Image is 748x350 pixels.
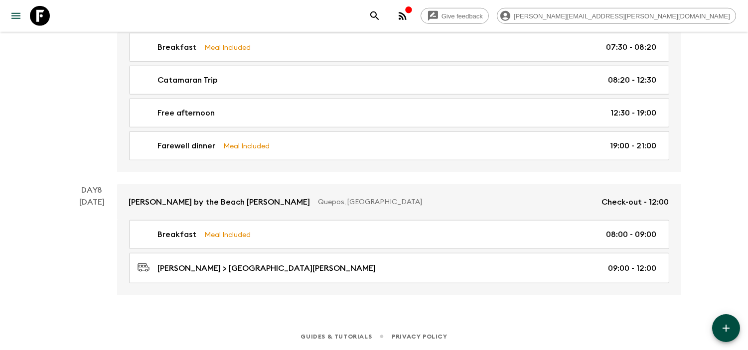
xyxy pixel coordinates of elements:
[608,74,657,86] p: 08:20 - 12:30
[158,262,376,274] p: [PERSON_NAME] > [GEOGRAPHIC_DATA][PERSON_NAME]
[6,6,26,26] button: menu
[508,12,736,20] span: [PERSON_NAME][EMAIL_ADDRESS][PERSON_NAME][DOMAIN_NAME]
[129,131,669,160] a: Farewell dinnerMeal Included19:00 - 21:00
[79,196,105,295] div: [DATE]
[610,140,657,152] p: 19:00 - 21:00
[365,6,385,26] button: search adventures
[602,196,669,208] p: Check-out - 12:00
[611,107,657,119] p: 12:30 - 19:00
[436,12,488,20] span: Give feedback
[79,9,105,172] div: [DATE]
[392,331,447,342] a: Privacy Policy
[158,229,197,240] p: Breakfast
[158,140,216,152] p: Farewell dinner
[67,184,117,196] p: Day 8
[158,107,215,119] p: Free afternoon
[205,229,251,240] p: Meal Included
[497,8,736,24] div: [PERSON_NAME][EMAIL_ADDRESS][PERSON_NAME][DOMAIN_NAME]
[300,331,372,342] a: Guides & Tutorials
[129,99,669,127] a: Free afternoon12:30 - 19:00
[129,33,669,62] a: BreakfastMeal Included07:30 - 08:20
[158,41,197,53] p: Breakfast
[158,74,218,86] p: Catamaran Trip
[117,184,681,220] a: [PERSON_NAME] by the Beach [PERSON_NAME]Quepos, [GEOGRAPHIC_DATA]Check-out - 12:00
[129,196,310,208] p: [PERSON_NAME] by the Beach [PERSON_NAME]
[205,42,251,53] p: Meal Included
[129,66,669,95] a: Catamaran Trip08:20 - 12:30
[129,253,669,283] a: [PERSON_NAME] > [GEOGRAPHIC_DATA][PERSON_NAME]09:00 - 12:00
[318,197,594,207] p: Quepos, [GEOGRAPHIC_DATA]
[224,140,270,151] p: Meal Included
[421,8,489,24] a: Give feedback
[606,229,657,240] p: 08:00 - 09:00
[606,41,657,53] p: 07:30 - 08:20
[129,220,669,249] a: BreakfastMeal Included08:00 - 09:00
[608,262,657,274] p: 09:00 - 12:00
